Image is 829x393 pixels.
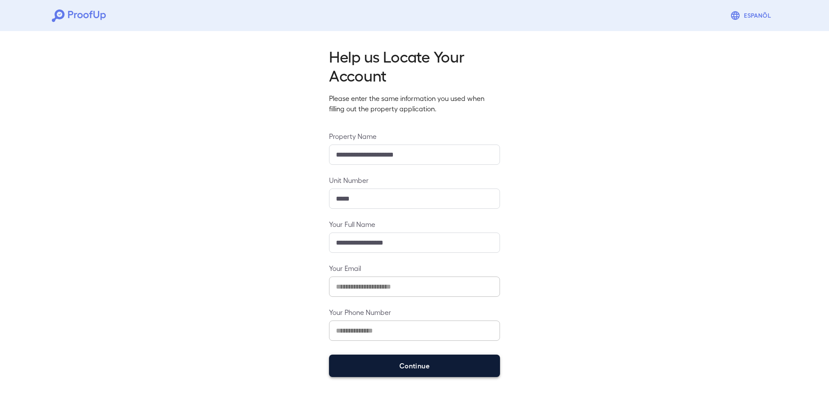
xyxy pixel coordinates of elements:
[329,175,500,185] label: Unit Number
[329,93,500,114] p: Please enter the same information you used when filling out the property application.
[329,219,500,229] label: Your Full Name
[329,307,500,317] label: Your Phone Number
[329,263,500,273] label: Your Email
[727,7,777,24] button: Espanõl
[329,355,500,377] button: Continue
[329,131,500,141] label: Property Name
[329,47,500,85] h2: Help us Locate Your Account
